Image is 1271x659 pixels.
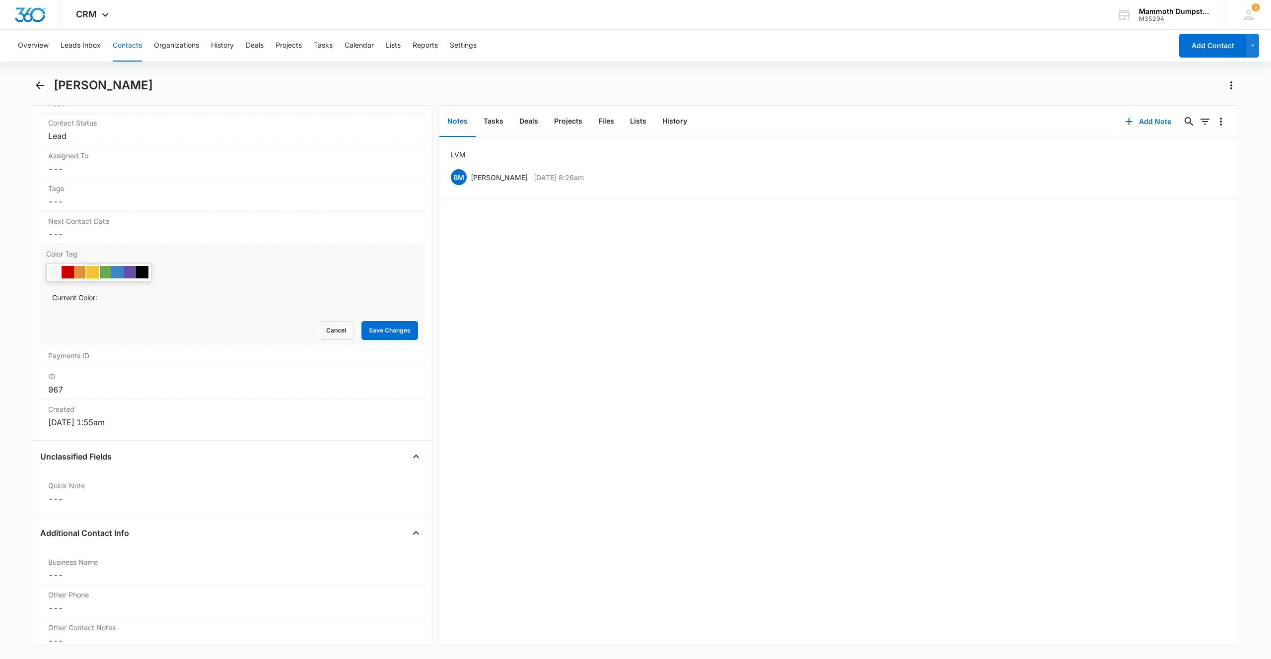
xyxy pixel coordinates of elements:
[48,228,416,240] dd: ---
[1197,114,1213,130] button: Filters
[413,30,438,62] button: Reports
[276,30,302,62] button: Projects
[319,321,353,340] button: Cancel
[40,618,424,651] div: Other Contact Notes---
[40,212,424,245] div: Next Contact Date---
[48,480,416,491] label: Quick Note
[113,30,142,62] button: Contacts
[1252,3,1260,11] span: 2
[408,525,424,541] button: Close
[1179,34,1246,58] button: Add Contact
[1139,15,1211,22] div: account id
[40,586,424,618] div: Other Phone---
[48,590,416,600] label: Other Phone
[48,196,416,207] dd: ---
[471,172,528,183] p: [PERSON_NAME]
[1181,114,1197,130] button: Search...
[48,384,416,395] dd: 967
[111,266,124,278] div: #3d85c6
[361,321,418,340] button: Save Changes
[61,30,101,62] button: Leads Inbox
[40,179,424,212] div: Tags---
[48,635,416,647] dd: ---
[546,106,590,137] button: Projects
[40,400,424,432] div: Created[DATE] 1:55am
[386,30,401,62] button: Lists
[99,266,111,278] div: #6aa84f
[52,292,97,303] p: Current Color:
[314,30,333,62] button: Tasks
[622,106,654,137] button: Lists
[476,106,511,137] button: Tasks
[211,30,234,62] button: History
[654,106,695,137] button: History
[136,266,148,278] div: #000000
[511,106,546,137] button: Deals
[40,344,424,367] div: Payments ID
[1252,3,1260,11] div: notifications count
[439,106,476,137] button: Notes
[49,266,62,278] div: #F6F6F6
[48,163,416,175] dd: ---
[590,106,622,137] button: Files
[1213,114,1229,130] button: Overflow Menu
[345,30,374,62] button: Calendar
[534,172,584,183] p: [DATE] 8:26am
[40,451,112,462] h4: Unclassified Fields
[1139,7,1211,15] div: account name
[62,266,74,278] div: #CC0000
[48,404,416,414] dt: Created
[48,216,416,226] label: Next Contact Date
[48,416,416,428] dd: [DATE] 1:55am
[48,183,416,194] label: Tags
[154,30,199,62] button: Organizations
[86,266,99,278] div: #f1c232
[124,266,136,278] div: #674ea7
[408,449,424,464] button: Close
[40,553,424,586] div: Business Name---
[48,602,416,614] dd: ---
[451,169,467,185] span: BM
[54,78,153,93] h1: [PERSON_NAME]
[40,114,424,146] div: Contact StatusLead
[76,9,97,19] span: CRM
[48,350,140,361] dt: Payments ID
[40,476,424,509] div: Quick Note---
[451,149,466,160] p: LVM
[48,118,416,128] label: Contact Status
[48,150,416,161] label: Assigned To
[74,266,86,278] div: #e69138
[48,371,416,382] dt: ID
[48,130,416,142] dd: Lead
[1223,77,1239,93] button: Actions
[40,146,424,179] div: Assigned To---
[246,30,264,62] button: Deals
[40,367,424,400] div: ID967
[48,622,416,633] label: Other Contact Notes
[32,77,48,93] button: Back
[46,249,418,259] label: Color Tag
[48,557,416,567] label: Business Name
[1115,110,1181,133] button: Add Note
[40,527,129,539] h4: Additional Contact Info
[48,569,416,581] dd: ---
[48,493,416,505] dd: ---
[450,30,477,62] button: Settings
[18,30,49,62] button: Overview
